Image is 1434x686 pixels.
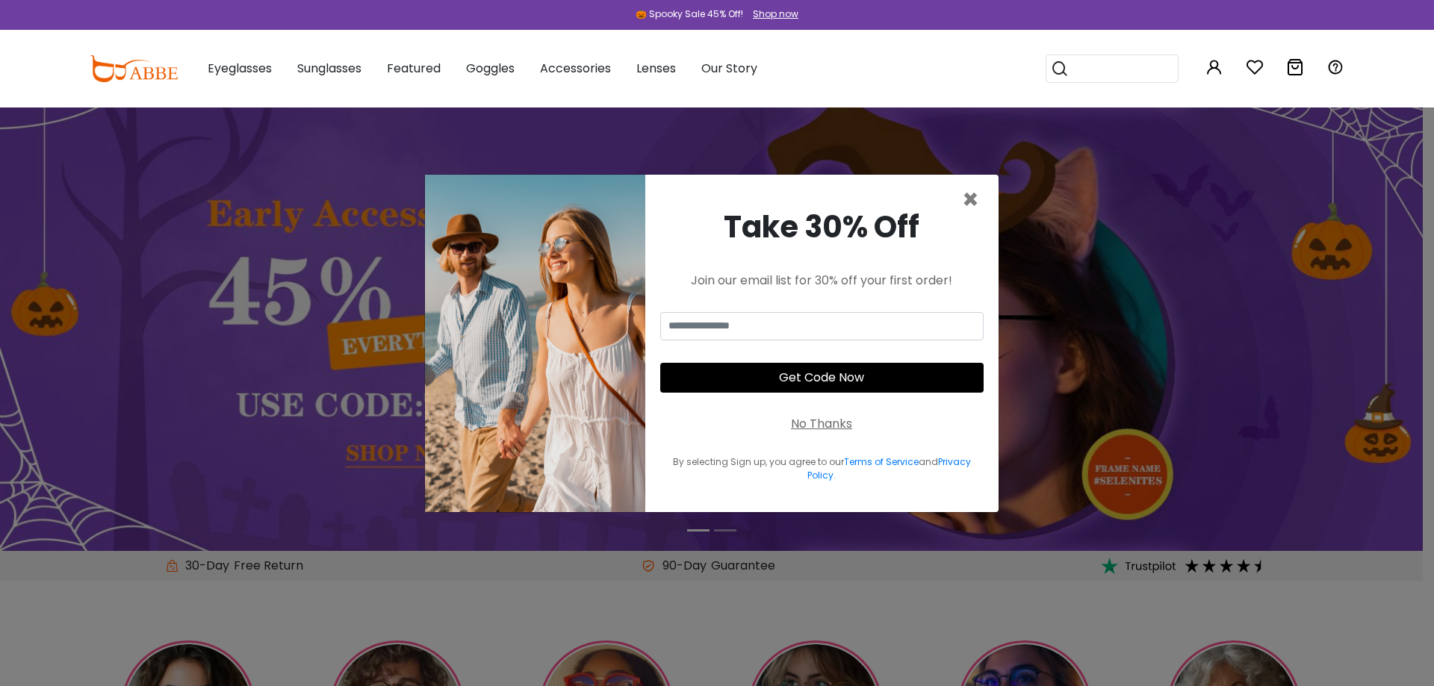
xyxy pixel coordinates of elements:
[90,55,178,82] img: abbeglasses.com
[208,60,272,77] span: Eyeglasses
[297,60,361,77] span: Sunglasses
[807,455,971,481] a: Privacy Policy
[660,205,984,249] div: Take 30% Off
[660,455,984,482] div: By selecting Sign up, you agree to our and .
[540,60,611,77] span: Accessories
[636,60,676,77] span: Lenses
[753,7,798,21] div: Shop now
[425,175,645,512] img: welcome
[701,60,757,77] span: Our Story
[636,7,743,21] div: 🎃 Spooky Sale 45% Off!
[962,181,979,219] span: ×
[844,455,919,468] a: Terms of Service
[745,7,798,20] a: Shop now
[660,363,984,393] button: Get Code Now
[466,60,515,77] span: Goggles
[791,415,852,433] div: No Thanks
[660,272,984,290] div: Join our email list for 30% off your first order!
[962,187,979,213] button: Close
[387,60,441,77] span: Featured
